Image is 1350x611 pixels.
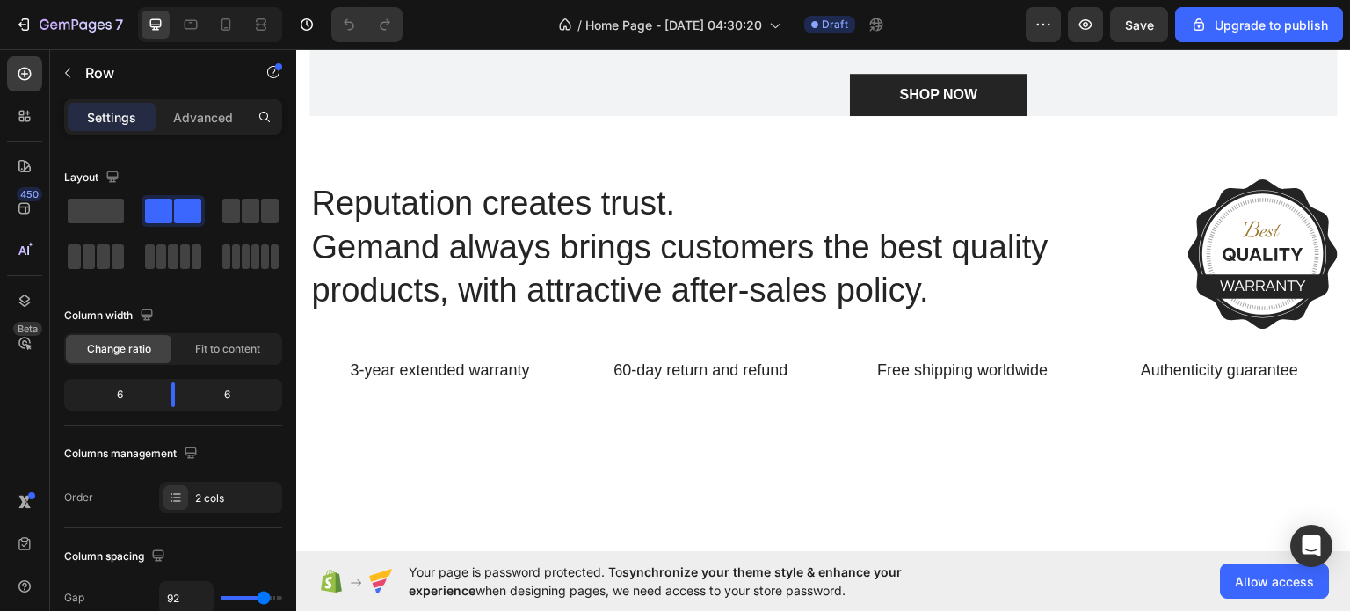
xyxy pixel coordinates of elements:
[115,14,123,35] p: 7
[277,309,301,334] img: Alt Image
[87,341,151,357] span: Change ratio
[1220,564,1329,599] button: Allow access
[64,442,201,466] div: Columns management
[173,108,233,127] p: Advanced
[87,108,136,127] p: Settings
[1190,16,1328,34] div: Upgrade to publish
[68,382,157,407] div: 6
[577,16,582,34] span: /
[317,309,491,333] p: 60-day return and refund
[1290,525,1332,567] div: Open Intercom Messenger
[892,130,1042,280] img: Alt Image
[7,7,131,42] button: 7
[1110,7,1168,42] button: Save
[64,590,84,606] div: Gap
[13,322,42,336] div: Beta
[1235,572,1314,591] span: Allow access
[64,166,123,190] div: Layout
[1125,18,1154,33] span: Save
[13,309,38,334] img: Alt Image
[581,309,751,333] p: Free shipping worldwide
[189,382,279,407] div: 6
[822,17,848,33] span: Draft
[195,341,260,357] span: Fit to content
[64,490,93,506] div: Order
[195,491,278,506] div: 2 cols
[331,7,403,42] div: Undo/Redo
[17,187,42,201] div: 450
[64,304,157,328] div: Column width
[54,309,233,333] p: 3-year extended warranty
[804,309,829,334] img: Alt Image
[541,309,565,334] img: Alt Image
[845,309,1002,333] p: Authenticity guarantee
[585,16,762,34] span: Home Page - [DATE] 04:30:20
[85,62,235,84] p: Row
[1175,7,1343,42] button: Upgrade to publish
[409,564,902,598] span: synchronize your theme style & enhance your experience
[64,545,169,569] div: Column spacing
[296,49,1350,551] iframe: Design area
[409,563,970,600] span: Your page is password protected. To when designing pages, we need access to your store password.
